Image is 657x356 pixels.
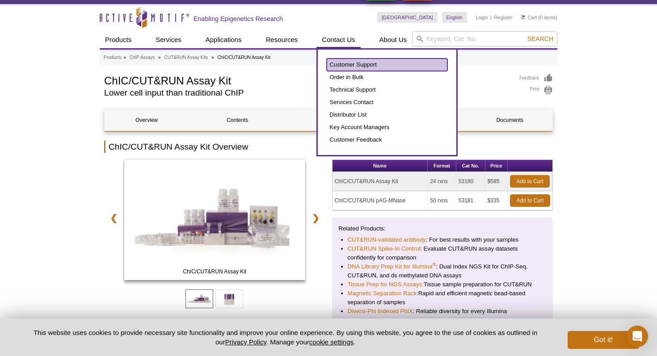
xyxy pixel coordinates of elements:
a: Data [286,109,370,131]
button: cookie settings [309,338,354,346]
a: English [442,12,467,23]
li: : For best results with your samples [348,235,538,244]
a: DNA Library Prep Kit for Illumina® [348,262,436,271]
a: Technical Support [327,84,447,96]
a: About Us [374,31,413,48]
img: ChIC/CUT&RUN Assay Kit [124,159,305,280]
a: Register [494,14,512,21]
li: : Dual Index NGS Kit for ChIP-Seq, CUT&RUN, and ds methylated DNA assays [348,262,538,280]
a: CUT&RUN Assay Kits [164,54,208,62]
a: Diversi-Phi Indexed PhiX [348,307,413,316]
h2: Enabling Epigenetics Research [194,15,283,23]
a: Print [519,85,553,95]
a: Tissue Prep for NGS Assays: [348,280,424,289]
button: Search [525,35,556,43]
a: Products [100,31,137,48]
th: Name [333,160,428,172]
sup: ® [432,262,436,267]
a: Privacy Policy [225,338,266,346]
a: Add to Cart [510,175,550,188]
img: Your Cart [521,15,525,19]
li: » [211,55,214,60]
td: $585 [485,172,508,191]
th: Format [428,160,456,172]
span: ChIC/CUT&RUN Assay Kit [126,267,303,276]
a: CUT&RUN Spike-In Control [348,244,421,253]
td: $335 [485,191,508,210]
a: Applications [200,31,247,48]
div: Open Intercom Messenger [627,326,648,347]
a: Products [104,54,121,62]
a: Magnetic Separation Rack: [348,289,418,298]
td: ChIC/CUT&RUN pAG-MNase [333,191,428,210]
a: Documents [468,109,552,131]
li: ChIC/CUT&RUN Assay Kit [217,55,270,60]
td: 50 rxns [428,191,456,210]
th: Cat No. [456,160,485,172]
td: 53180 [456,172,485,191]
li: » [158,55,161,60]
a: Services Contact [327,96,447,109]
li: : Evaluate CUT&RUN assay datasets confidently for comparison [348,244,538,262]
a: CUT&RUN-validated antibody [348,235,426,244]
a: ❯ [306,208,325,228]
li: Rapid and efficient magnetic bead-based separation of samples [348,289,538,307]
li: : Reliable diversity for every Illumina sequencing run [348,307,538,325]
a: ChIP Assays [130,54,155,62]
button: Got it! [568,331,639,349]
a: Cart [521,14,537,21]
a: Customer Feedback [327,134,447,146]
h1: ChIC/CUT&RUN Assay Kit [104,73,510,87]
a: [GEOGRAPHIC_DATA] [377,12,438,23]
th: Price [485,160,508,172]
a: Overview [105,109,189,131]
li: | [490,12,492,23]
a: Resources [261,31,303,48]
a: Customer Support [327,59,447,71]
a: Order in Bulk [327,71,447,84]
td: 53181 [456,191,485,210]
a: Contents [195,109,279,131]
a: Add to Cart [510,194,550,207]
td: 24 rxns [428,172,456,191]
a: Services [150,31,187,48]
li: » [123,55,126,60]
p: This website uses cookies to provide necessary site functionality and improve your online experie... [18,328,553,347]
span: Search [527,35,553,42]
a: ❮ [104,208,123,228]
a: ChIC/CUT&RUN Assay Kit [124,159,305,283]
h2: Lower cell input than traditional ChIP [104,89,510,97]
a: Distributor List [327,109,447,121]
a: Contact Us [316,31,360,48]
h2: ChIC/CUT&RUN Assay Kit Overview [104,141,553,153]
a: Feedback [519,73,553,83]
td: ChIC/CUT&RUN Assay Kit [333,172,428,191]
li: (0 items) [521,12,557,23]
a: Login [476,14,488,21]
input: Keyword, Cat. No. [412,31,557,46]
p: Related Products: [339,224,547,233]
li: Tissue sample preparation for CUT&RUN [348,280,538,289]
a: Key Account Managers [327,121,447,134]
